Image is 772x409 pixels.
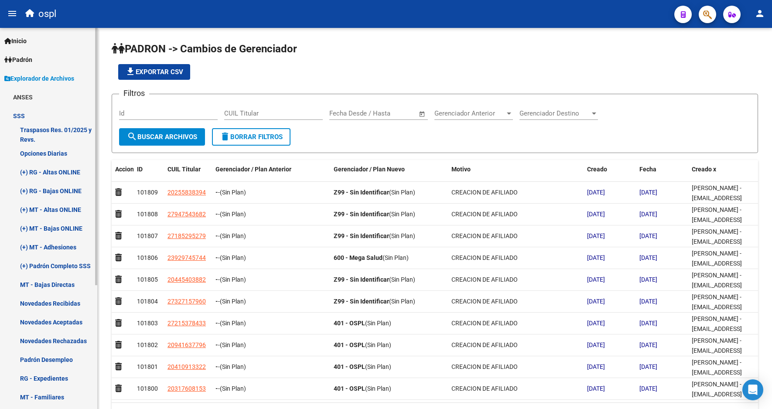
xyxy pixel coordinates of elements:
[215,385,218,392] strong: -
[587,298,605,305] span: [DATE]
[215,189,218,196] strong: -
[692,272,742,299] span: [PERSON_NAME] - [EMAIL_ADDRESS][DOMAIN_NAME]
[417,109,427,119] button: Open calendar
[4,74,74,83] span: Explorador de Archivos
[137,189,158,196] span: 101809
[639,298,657,305] span: [DATE]
[639,385,657,392] span: [DATE]
[372,109,415,117] input: Fecha fin
[112,43,297,55] span: PADRON -> Cambios de Gerenciador
[451,341,518,348] span: CREACION DE AFILIADO
[639,211,657,218] span: [DATE]
[220,189,246,196] span: (Sin Plan)
[448,160,584,189] datatable-header-cell: Motivo
[451,232,518,239] span: CREACION DE AFILIADO
[692,315,742,342] span: [PERSON_NAME] - [EMAIL_ADDRESS][DOMAIN_NAME]
[137,254,158,261] span: 101806
[220,363,246,370] span: (Sin Plan)
[125,66,136,77] mat-icon: file_download
[220,211,246,218] span: (Sin Plan)
[755,8,765,19] mat-icon: person
[215,254,218,261] strong: -
[365,385,391,392] span: (Sin Plan)
[167,166,201,173] span: CUIL Titular
[334,254,383,261] strong: 600 - Mega Salud
[215,254,246,261] span: -
[220,133,283,141] span: Borrar Filtros
[215,232,218,239] strong: -
[7,8,17,19] mat-icon: menu
[137,320,158,327] span: 101803
[587,385,605,392] span: [DATE]
[587,211,605,218] span: [DATE]
[334,363,365,370] strong: 401 - OSPL
[639,363,657,370] span: [DATE]
[167,363,206,370] span: 20410913322
[639,276,657,283] span: [DATE]
[451,363,518,370] span: CREACION DE AFILIADO
[334,341,365,348] strong: 401 - OSPL
[167,385,206,392] span: 20317608153
[434,109,505,117] span: Gerenciador Anterior
[137,385,158,392] span: 101800
[587,320,605,327] span: [DATE]
[587,189,605,196] span: [DATE]
[519,109,590,117] span: Gerenciador Destino
[212,128,290,146] button: Borrar Filtros
[692,166,716,173] span: Creado x
[692,250,742,277] span: [PERSON_NAME] - [EMAIL_ADDRESS][DOMAIN_NAME]
[587,232,605,239] span: [DATE]
[389,276,415,283] span: (Sin Plan)
[692,381,742,408] span: [PERSON_NAME] - [EMAIL_ADDRESS][DOMAIN_NAME]
[220,254,246,261] span: (Sin Plan)
[389,298,415,305] span: (Sin Plan)
[383,254,409,261] span: (Sin Plan)
[334,276,389,283] strong: Z99 - Sin Identificar
[365,341,391,348] span: (Sin Plan)
[119,87,149,99] h3: Filtros
[692,359,742,386] span: [PERSON_NAME] - [EMAIL_ADDRESS][DOMAIN_NAME]
[215,320,246,327] span: -
[137,276,158,283] span: 101805
[639,341,657,348] span: [DATE]
[164,160,212,189] datatable-header-cell: CUIL Titular
[215,211,218,218] strong: -
[4,36,27,46] span: Inicio
[639,232,657,239] span: [DATE]
[220,131,230,142] mat-icon: delete
[215,363,218,370] strong: -
[220,385,246,392] span: (Sin Plan)
[167,341,206,348] span: 20941637796
[215,341,218,348] strong: -
[220,298,246,305] span: (Sin Plan)
[215,166,291,173] span: Gerenciador / Plan Anterior
[639,254,657,261] span: [DATE]
[167,320,206,327] span: 27215378433
[587,363,605,370] span: [DATE]
[215,276,246,283] span: -
[167,298,206,305] span: 27327157960
[215,189,246,196] span: -
[639,166,656,173] span: Fecha
[587,341,605,348] span: [DATE]
[692,184,742,211] span: [PERSON_NAME] - [EMAIL_ADDRESS][DOMAIN_NAME]
[639,189,657,196] span: [DATE]
[389,232,415,239] span: (Sin Plan)
[220,341,246,348] span: (Sin Plan)
[587,166,607,173] span: Creado
[215,232,246,239] span: -
[334,385,365,392] strong: 401 - OSPL
[584,160,636,189] datatable-header-cell: Creado
[215,320,218,327] strong: -
[451,320,518,327] span: CREACION DE AFILIADO
[167,189,206,196] span: 20255838394
[688,160,758,189] datatable-header-cell: Creado x
[587,276,605,283] span: [DATE]
[334,232,389,239] strong: Z99 - Sin Identificar
[334,320,365,327] strong: 401 - OSPL
[137,363,158,370] span: 101801
[115,166,134,173] span: Accion
[133,160,164,189] datatable-header-cell: ID
[137,298,158,305] span: 101804
[692,206,742,233] span: [PERSON_NAME] - [EMAIL_ADDRESS][DOMAIN_NAME]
